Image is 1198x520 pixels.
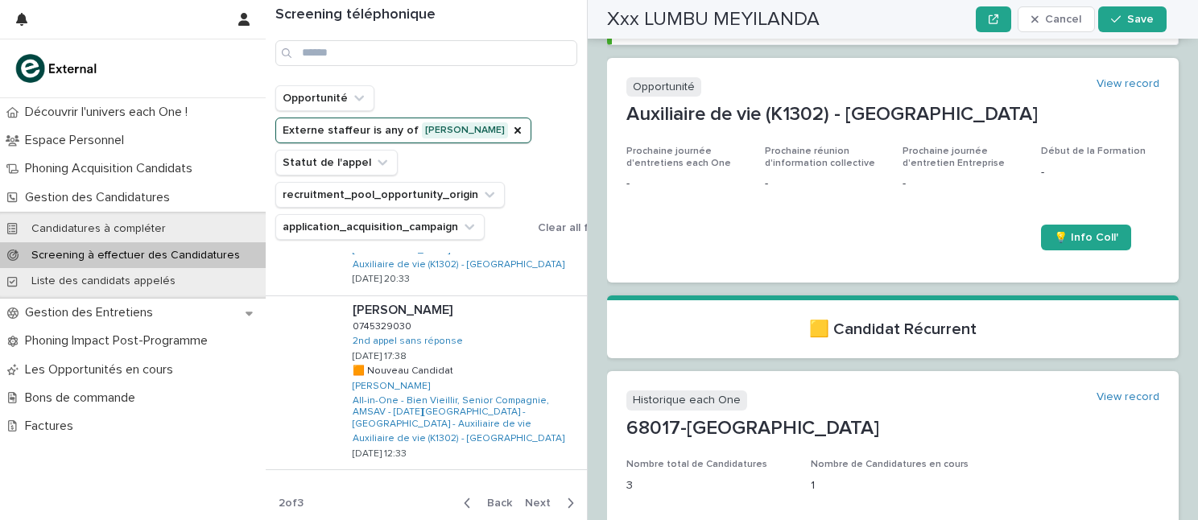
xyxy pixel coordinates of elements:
[1098,6,1167,32] button: Save
[19,222,179,236] p: Candidatures à compléter
[1041,164,1160,181] p: -
[353,299,456,318] p: [PERSON_NAME]
[19,133,137,148] p: Espace Personnel
[626,103,1159,126] p: Auxiliaire de vie (K1302) - [GEOGRAPHIC_DATA]
[626,477,791,494] p: 3
[19,105,200,120] p: Découvrir l'univers each One !
[353,259,564,270] a: Auxiliaire de vie (K1302) - [GEOGRAPHIC_DATA]
[451,496,518,510] button: Back
[531,216,614,240] button: Clear all filters
[275,118,531,143] button: Externe staffeur
[626,320,1159,339] p: 🟨 Candidat Récurrent
[1041,225,1131,250] a: 💡 Info Coll'
[626,147,731,167] span: Prochaine journée d'entretiens each One
[525,497,560,509] span: Next
[626,417,1159,440] p: 68017-[GEOGRAPHIC_DATA]
[353,395,580,430] a: All-in-One - Bien Vieillir, Senior Compagnie, AMSAV - [DATE][GEOGRAPHIC_DATA] - [GEOGRAPHIC_DATA]...
[266,296,587,470] a: [PERSON_NAME][PERSON_NAME] 07453290300745329030 2nd appel sans réponse [DATE] 17:38🟧 Nouveau Cand...
[275,214,485,240] button: application_acquisition_campaign
[19,419,86,434] p: Factures
[765,147,875,167] span: Prochaine réunion d'information collective
[1045,14,1081,25] span: Cancel
[626,460,767,469] span: Nombre total de Candidatures
[518,496,587,510] button: Next
[1054,232,1118,243] span: 💡 Info Coll'
[353,274,410,285] p: [DATE] 20:33
[275,85,374,111] button: Opportunité
[19,274,188,288] p: Liste des candidats appelés
[1097,77,1159,91] a: View record
[353,318,415,332] p: 0745329030
[275,182,505,208] button: recruitment_pool_opportunity_origin
[19,305,166,320] p: Gestion des Entretiens
[607,8,820,31] h2: Xxx LUMBU MEYILANDA
[353,433,564,444] a: Auxiliaire de vie (K1302) - [GEOGRAPHIC_DATA]
[477,497,512,509] span: Back
[353,448,407,460] p: [DATE] 12:33
[19,249,253,262] p: Screening à effectuer des Candidatures
[1127,14,1154,25] span: Save
[353,336,463,347] a: 2nd appel sans réponse
[353,381,430,392] a: [PERSON_NAME]
[811,477,976,494] p: 1
[1041,147,1146,156] span: Début de la Formation
[1018,6,1095,32] button: Cancel
[19,333,221,349] p: Phoning Impact Post-Programme
[353,362,456,377] p: 🟧 Nouveau Candidat
[19,362,186,378] p: Les Opportunités en cours
[1097,390,1159,404] a: View record
[903,147,1005,167] span: Prochaine journée d'entretien Entreprise
[765,175,884,192] p: -
[13,52,101,85] img: bc51vvfgR2QLHU84CWIQ
[275,150,398,175] button: Statut de l'appel
[626,390,747,411] p: Historique each One
[538,222,614,233] span: Clear all filters
[19,161,205,176] p: Phoning Acquisition Candidats
[275,40,577,66] input: Search
[353,351,407,362] p: [DATE] 17:38
[811,460,969,469] span: Nombre de Candidatures en cours
[19,390,148,406] p: Bons de commande
[275,6,577,24] h1: Screening téléphonique
[903,175,1022,192] p: -
[626,175,746,192] p: -
[19,190,183,205] p: Gestion des Candidatures
[626,77,701,97] p: Opportunité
